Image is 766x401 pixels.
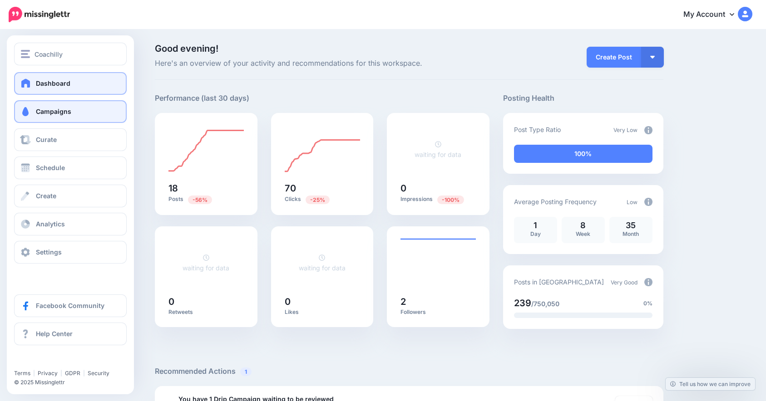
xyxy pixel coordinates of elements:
[285,195,360,204] p: Clicks
[514,145,652,163] div: 100% of your posts in the last 30 days have been from Drip Campaigns
[168,184,244,193] h5: 18
[36,79,70,87] span: Dashboard
[613,127,638,133] span: Very Low
[400,308,476,316] p: Followers
[155,366,663,377] h5: Recommended Actions
[14,43,127,65] button: Coachilly
[14,185,127,207] a: Create
[240,367,252,376] span: 1
[36,192,56,200] span: Create
[644,126,652,134] img: info-circle-grey.png
[576,230,590,237] span: Week
[14,156,127,179] a: Schedule
[299,254,346,272] a: waiting for data
[33,370,35,377] span: |
[644,278,652,286] img: info-circle-grey.png
[285,308,360,316] p: Likes
[514,298,531,308] span: 239
[400,195,476,204] p: Impressions
[14,357,84,366] iframe: Twitter Follow Button
[65,370,80,377] a: GDPR
[643,299,652,308] span: 0%
[14,72,127,95] a: Dashboard
[14,294,127,317] a: Facebook Community
[168,297,244,306] h5: 0
[36,108,71,115] span: Campaigns
[14,378,133,387] li: © 2025 Missinglettr
[566,221,600,230] p: 8
[14,370,30,377] a: Terms
[587,47,641,68] a: Create Post
[514,196,597,207] p: Average Posting Frequency
[36,330,73,337] span: Help Center
[183,254,229,272] a: waiting for data
[14,100,127,123] a: Campaigns
[155,93,249,104] h5: Performance (last 30 days)
[285,297,360,306] h5: 0
[415,140,461,158] a: waiting for data
[666,378,755,390] a: Tell us how we can improve
[155,58,489,69] span: Here's an overview of your activity and recommendations for this workspace.
[400,297,476,306] h5: 2
[514,124,561,135] p: Post Type Ratio
[437,196,464,204] span: Previous period: 89
[168,308,244,316] p: Retweets
[514,277,604,287] p: Posts in [GEOGRAPHIC_DATA]
[627,199,638,205] span: Low
[14,241,127,264] a: Settings
[285,184,360,193] h5: 70
[9,7,70,22] img: Missinglettr
[650,56,655,59] img: arrow-down-white.png
[38,370,58,377] a: Privacy
[14,323,127,345] a: Help Center
[60,370,62,377] span: |
[644,198,652,206] img: info-circle-grey.png
[36,302,104,309] span: Facebook Community
[400,184,476,193] h5: 0
[674,4,752,26] a: My Account
[503,93,663,104] h5: Posting Health
[623,230,639,237] span: Month
[155,43,218,54] span: Good evening!
[14,128,127,151] a: Curate
[36,220,65,228] span: Analytics
[519,221,553,230] p: 1
[36,164,65,171] span: Schedule
[531,300,559,308] span: /750,050
[36,248,62,256] span: Settings
[188,196,212,204] span: Previous period: 41
[614,221,648,230] p: 35
[83,370,85,377] span: |
[306,196,330,204] span: Previous period: 93
[14,213,127,235] a: Analytics
[21,50,30,58] img: menu.png
[530,230,541,237] span: Day
[35,49,63,59] span: Coachilly
[168,195,244,204] p: Posts
[611,279,638,286] span: Very Good
[88,370,109,377] a: Security
[36,136,57,143] span: Curate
